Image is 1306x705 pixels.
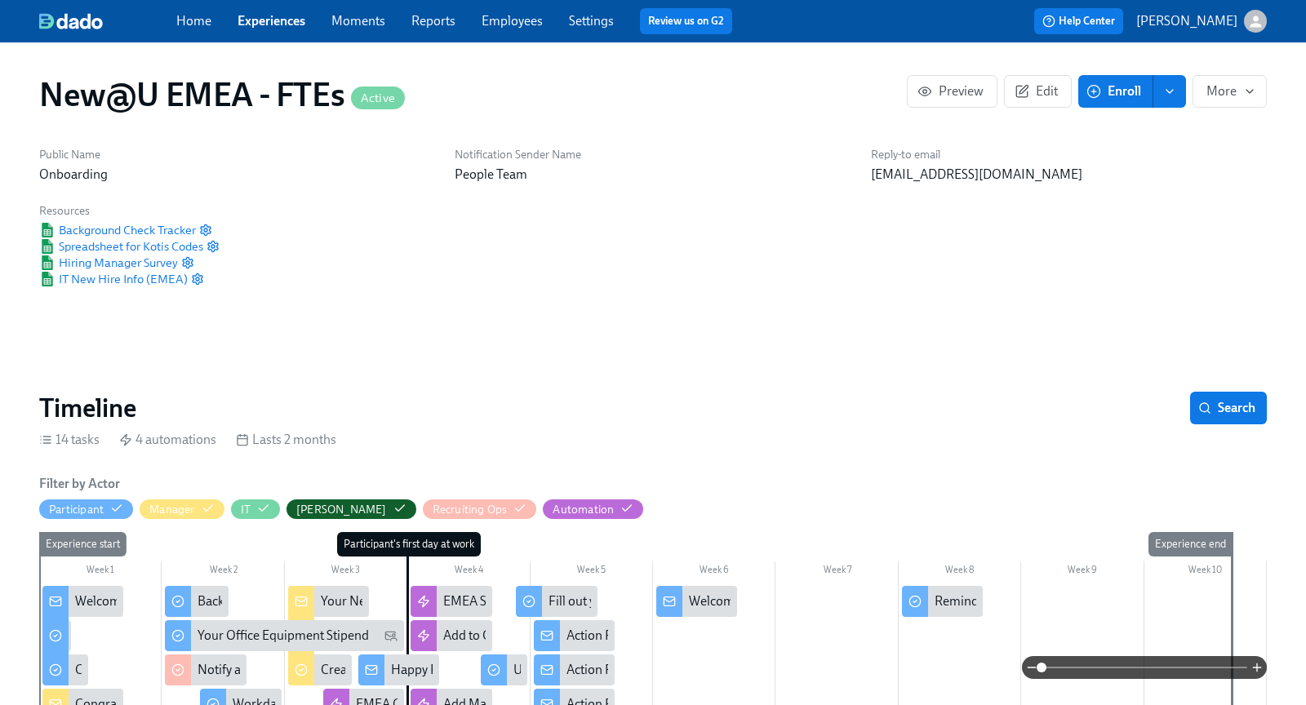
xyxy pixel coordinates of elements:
img: Google Sheet [39,255,56,270]
div: Welcome New Manager Hires [656,586,737,617]
p: Onboarding [39,166,435,184]
div: Hide Manager [149,502,194,517]
a: Settings [569,13,614,29]
span: Enroll [1090,83,1141,100]
button: Participant [39,499,133,519]
span: More [1206,83,1253,100]
div: Add to Cohort Slack Group [443,627,591,645]
div: Week 5 [531,561,653,583]
div: Week 8 [899,561,1021,583]
a: Home [176,13,211,29]
span: Spreadsheet for Kotis Codes [39,238,203,255]
div: Reminder to complete your New@U Learning Path [902,586,983,617]
button: Enroll [1078,75,1153,108]
div: Udemy New Hire Employer Brand Survey [481,654,526,685]
div: Background check completion [198,592,366,610]
span: Help Center [1042,13,1115,29]
a: Employees [482,13,543,29]
h6: Notification Sender Name [455,147,851,162]
div: Fill out your How I Work Template! [549,592,742,610]
div: Fill out your How I Work Template! [516,586,597,617]
div: Welcome New Manager Hires [689,592,855,610]
span: Preview [921,83,984,100]
div: EMEA Slack Channels [443,592,563,610]
p: [PERSON_NAME] [1136,12,1237,30]
button: Help Center [1034,8,1123,34]
button: Review us on G2 [640,8,732,34]
h6: Reply-to email [871,147,1267,162]
span: Edit [1018,83,1058,100]
h6: Resources [39,203,220,219]
a: Google SheetIT New Hire Info (EMEA) [39,271,188,287]
a: Review us on G2 [648,13,724,29]
h6: Public Name [39,147,435,162]
a: Reports [411,13,455,29]
a: Google SheetBackground Check Tracker [39,222,196,238]
div: Hide IT [241,502,251,517]
div: Your Office Equipment Stipend [165,620,404,651]
div: Action Required Re: Your Benefits [566,627,753,645]
div: Happy First day! [358,654,439,685]
a: Google SheetSpreadsheet for Kotis Codes [39,238,203,255]
div: Your New Hire's First Day - What to Expect! [288,586,369,617]
button: [PERSON_NAME] [1136,10,1267,33]
button: Recruiting Ops [423,499,537,519]
button: IT [231,499,280,519]
div: Notify and perform background check [165,654,246,685]
div: Week 10 [1144,561,1267,583]
h6: Filter by Actor [39,475,120,493]
div: Create {{participant.firstName}}'s onboarding plan [288,654,352,685]
div: Add to Cohort Slack Group [411,620,491,651]
div: Welcome to Udemy - We’re So Happy You’re Here! [42,586,123,617]
button: Manager [140,499,224,519]
span: Search [1202,400,1255,416]
span: Active [351,92,405,104]
div: Hide Participant [49,502,104,517]
h1: New@U EMEA - FTEs [39,75,405,114]
div: Experience start [39,532,127,556]
img: dado [39,13,103,29]
div: EMEA Slack Channels [411,586,491,617]
p: [EMAIL_ADDRESS][DOMAIN_NAME] [871,166,1267,184]
img: Google Sheet [39,223,56,237]
div: Hide Recruiting Ops [433,502,508,517]
div: Confirm shipping address [42,654,88,685]
div: Reminder to complete your New@U Learning Path [935,592,1218,610]
div: Participant's first day at work [337,532,481,556]
img: Google Sheet [39,239,56,254]
div: Action Required Re: Your Benefits [534,620,615,651]
div: Hide John [296,502,387,517]
span: Hiring Manager Survey [39,255,178,271]
h2: Timeline [39,392,136,424]
span: Background Check Tracker [39,222,196,238]
button: enroll [1153,75,1186,108]
a: Moments [331,13,385,29]
div: Week 6 [653,561,775,583]
div: Week 4 [407,561,530,583]
a: Google SheetHiring Manager Survey [39,255,178,271]
div: Action Required Re: Your Benefits [534,654,615,685]
button: Preview [907,75,997,108]
button: Edit [1004,75,1072,108]
div: Week 1 [39,561,162,583]
span: IT New Hire Info (EMEA) [39,271,188,287]
p: People Team [455,166,851,184]
a: Experiences [238,13,305,29]
div: 4 automations [119,431,216,449]
button: Automation [543,499,643,519]
button: More [1193,75,1267,108]
div: Experience end [1148,532,1233,556]
div: Week 9 [1021,561,1144,583]
div: Your Office Equipment Stipend [198,627,369,645]
div: 14 tasks [39,431,100,449]
div: Your New Hire's First Day - What to Expect! [321,592,558,610]
a: dado [39,13,176,29]
div: Week 7 [775,561,898,583]
button: Search [1190,392,1267,424]
div: Week 3 [285,561,407,583]
div: Week 2 [162,561,284,583]
img: Google Sheet [39,272,56,286]
div: Background check completion [165,586,229,617]
div: Hide Automation [553,502,614,517]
